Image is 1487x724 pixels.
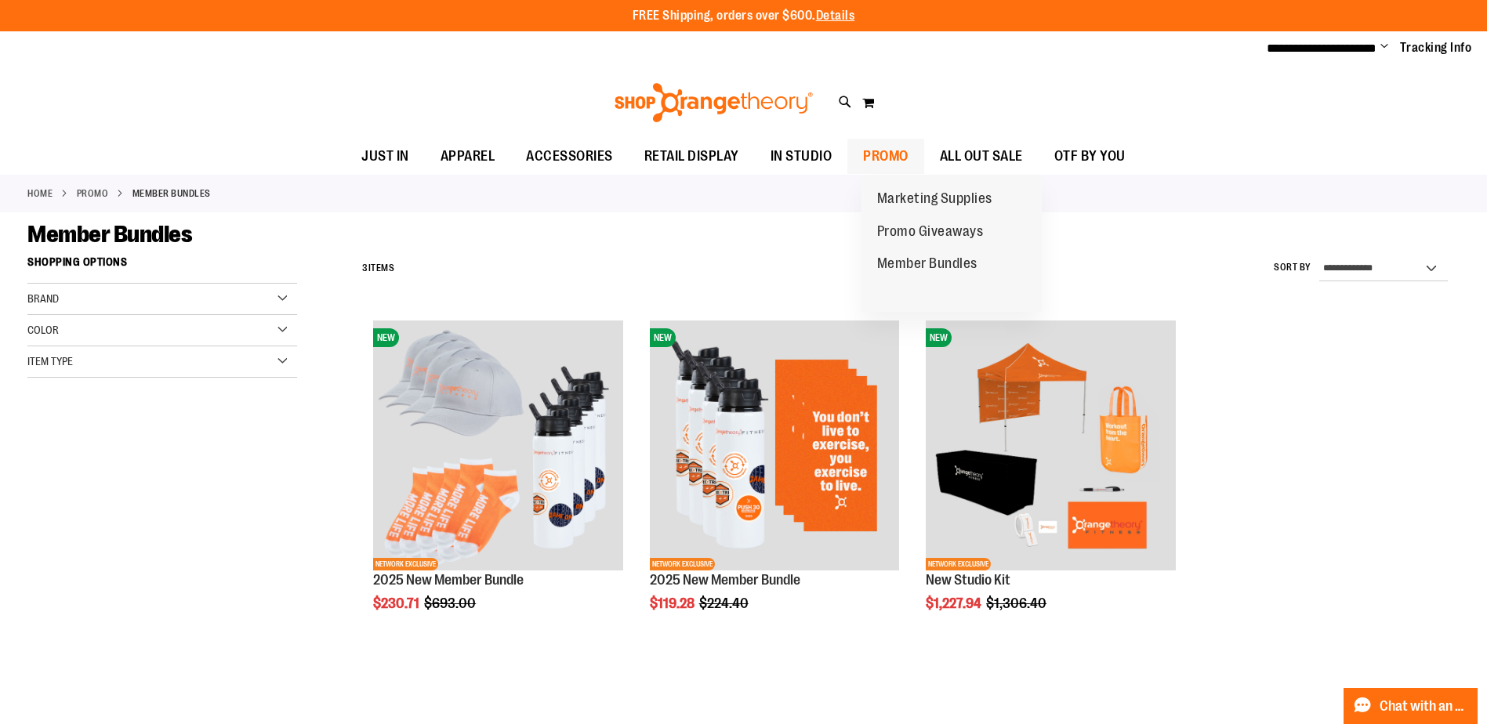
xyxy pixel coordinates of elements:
[877,190,992,210] span: Marketing Supplies
[27,324,59,336] span: Color
[633,7,855,25] p: FREE Shipping, orders over $600.
[365,313,630,651] div: product
[361,139,409,174] span: JUST IN
[940,139,1023,174] span: ALL OUT SALE
[441,139,495,174] span: APPAREL
[863,139,909,174] span: PROMO
[373,320,622,572] a: 2025 New Member BundleNEWNETWORK EXCLUSIVE
[373,572,524,588] a: 2025 New Member Bundle
[771,139,832,174] span: IN STUDIO
[926,320,1175,572] a: New Studio KitNEWNETWORK EXCLUSIVE
[132,186,211,201] strong: Member Bundles
[650,328,676,347] span: NEW
[1400,39,1472,56] a: Tracking Info
[650,558,715,570] span: NETWORK EXCLUSIVE
[642,313,907,651] div: product
[27,292,59,305] span: Brand
[650,595,697,611] span: $119.28
[1274,261,1311,274] label: Sort By
[27,355,73,367] span: Item Type
[612,83,815,122] img: Shop Orangetheory
[1380,40,1388,56] button: Account menu
[373,595,422,611] span: $230.71
[644,139,739,174] span: RETAIL DISPLAY
[373,558,438,570] span: NETWORK EXCLUSIVE
[986,595,1049,611] span: $1,306.40
[926,328,952,347] span: NEW
[362,256,394,281] h2: Items
[1054,139,1126,174] span: OTF BY YOU
[918,313,1183,651] div: product
[926,558,991,570] span: NETWORK EXCLUSIVE
[1344,688,1478,724] button: Chat with an Expert
[926,572,1010,588] a: New Studio Kit
[424,595,478,611] span: $693.00
[650,572,800,588] a: 2025 New Member Bundle
[650,320,899,572] a: 2025 New Member BundleNEWNETWORK EXCLUSIVE
[373,328,399,347] span: NEW
[699,595,751,611] span: $224.40
[877,223,984,243] span: Promo Giveaways
[816,9,855,23] a: Details
[27,186,53,201] a: Home
[1380,699,1468,714] span: Chat with an Expert
[27,221,192,248] span: Member Bundles
[926,595,984,611] span: $1,227.94
[877,255,977,275] span: Member Bundles
[373,320,622,570] img: 2025 New Member Bundle
[526,139,613,174] span: ACCESSORIES
[362,262,368,273] span: 3
[27,248,297,284] strong: Shopping Options
[650,320,899,570] img: 2025 New Member Bundle
[77,186,109,201] a: PROMO
[926,320,1175,570] img: New Studio Kit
